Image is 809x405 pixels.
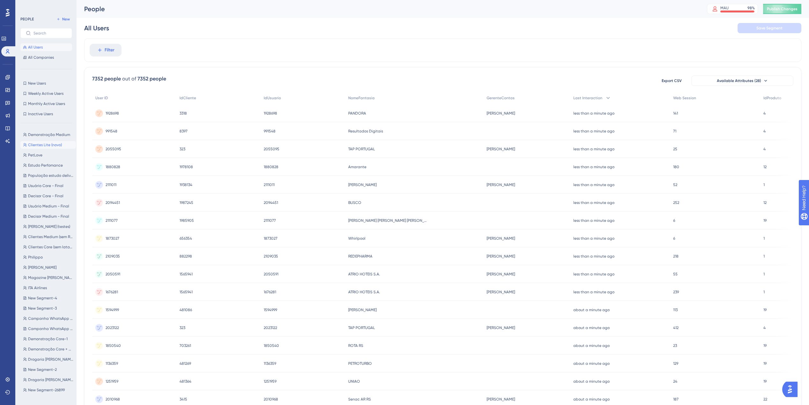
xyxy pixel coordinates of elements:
[180,307,192,312] span: 481086
[763,307,767,312] span: 19
[28,296,57,301] span: New Segment-4
[720,5,729,11] div: MAU
[122,75,136,83] div: out of
[673,397,679,402] span: 187
[573,129,614,133] time: less than a minute ago
[20,284,76,292] button: ITA Airlines
[573,236,614,241] time: less than a minute ago
[573,111,614,116] time: less than a minute ago
[180,272,193,277] span: 1565941
[717,78,761,83] span: Available Attributes (28)
[264,307,277,312] span: 1594999
[20,315,76,322] button: Campanha WhatsApp (Tela de Contatos)
[106,397,120,402] span: 2010968
[106,146,121,152] span: 2055095
[264,397,278,402] span: 2010968
[763,111,766,116] span: 4
[20,161,76,169] button: Estudo Perfomance
[20,264,76,271] button: [PERSON_NAME]
[20,213,76,220] button: Decisor Medium - Final
[487,182,515,187] span: [PERSON_NAME]
[573,218,614,223] time: less than a minute ago
[33,31,67,35] input: Search
[106,182,116,187] span: 2111011
[20,345,76,353] button: Demonstração Core + Medium
[28,357,73,362] span: Drogaria [PERSON_NAME] teste
[105,46,114,54] span: Filter
[264,343,279,348] span: 1850540
[28,214,69,219] span: Decisor Medium - Final
[106,289,118,295] span: 1676281
[662,78,682,83] span: Export CSV
[264,129,276,134] span: 991548
[20,274,76,281] button: Magazine [PERSON_NAME]
[264,236,277,241] span: 1873027
[673,218,675,223] span: 6
[573,326,610,330] time: about a minute ago
[673,200,679,205] span: 252
[180,146,185,152] span: 323
[763,129,766,134] span: 4
[264,272,278,277] span: 2050591
[54,15,72,23] button: New
[673,325,679,330] span: 412
[348,218,428,223] span: [PERSON_NAME] [PERSON_NAME] [PERSON_NAME]
[106,111,119,116] span: 1928698
[28,387,65,393] span: New Segment-26899
[264,182,275,187] span: 2111011
[28,234,73,239] span: Clientes Medium (sem Raízen)
[348,379,360,384] span: UNIAO
[573,379,610,384] time: about a minute ago
[782,380,801,399] iframe: UserGuiding AI Assistant Launcher
[348,272,380,277] span: ATRIO HOTEIS S.A.
[264,289,276,295] span: 1676281
[20,43,72,51] button: All Users
[264,111,277,116] span: 1928698
[20,90,72,97] button: Weekly Active Users
[763,397,767,402] span: 22
[20,54,72,61] button: All Companies
[20,366,76,373] button: New Segment-2
[673,307,678,312] span: 113
[106,343,121,348] span: 1850540
[106,129,117,134] span: 991548
[28,111,53,116] span: Inactive Users
[28,45,43,50] span: All Users
[28,193,63,199] span: Decisor Core - Final
[28,255,43,260] span: Philippo
[28,275,73,280] span: Magazine [PERSON_NAME]
[180,129,188,134] span: 8397
[673,146,677,152] span: 25
[28,244,73,250] span: Clientes Core (sem latam)
[763,146,766,152] span: 4
[28,183,63,188] span: Usuário Core - Final
[84,4,691,13] div: People
[106,272,120,277] span: 2050591
[348,343,363,348] span: ROTA RS
[264,361,276,366] span: 1136359
[763,254,765,259] span: 1
[180,254,192,259] span: 882298
[573,183,614,187] time: less than a minute ago
[28,55,54,60] span: All Companies
[348,111,366,116] span: PANDORA
[673,236,675,241] span: 6
[20,172,76,179] button: População estudo delivery [DATE]
[20,100,72,108] button: Monthly Active Users
[28,265,56,270] span: [PERSON_NAME]
[106,325,119,330] span: 2023122
[106,218,118,223] span: 2111077
[180,361,191,366] span: 481269
[348,325,375,330] span: TAP PORTUGAL
[180,218,194,223] span: 1985905
[106,236,119,241] span: 1873027
[264,164,278,169] span: 1880828
[763,218,767,223] span: 19
[20,335,76,343] button: Demonstração Core-1
[487,289,515,295] span: [PERSON_NAME]
[673,182,677,187] span: 52
[747,5,755,11] div: 98 %
[106,254,120,259] span: 2109035
[673,129,676,134] span: 71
